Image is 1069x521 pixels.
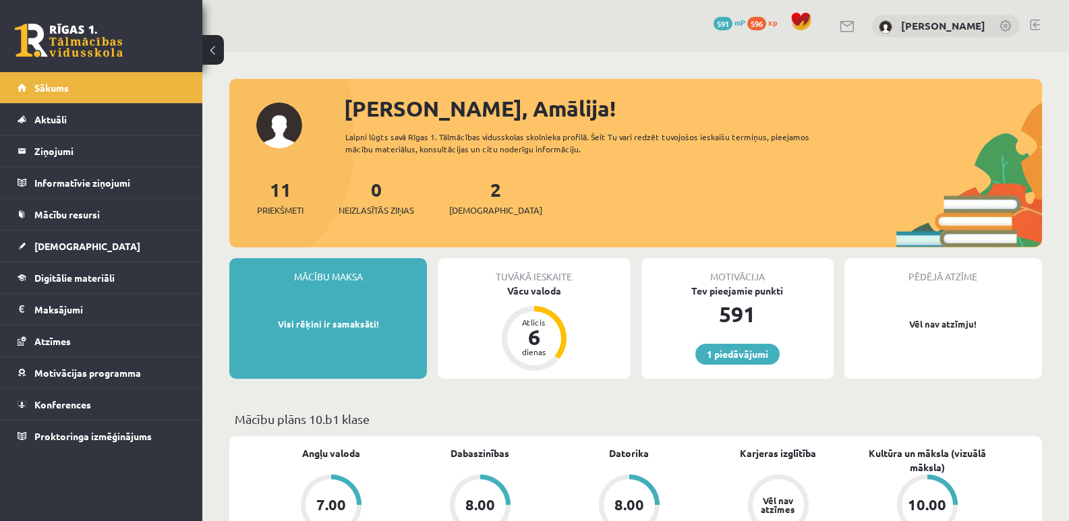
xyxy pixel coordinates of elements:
span: [DEMOGRAPHIC_DATA] [34,240,140,252]
a: Atzīmes [18,326,185,357]
legend: Informatīvie ziņojumi [34,167,185,198]
a: 2[DEMOGRAPHIC_DATA] [449,177,542,217]
div: Laipni lūgts savā Rīgas 1. Tālmācības vidusskolas skolnieka profilā. Šeit Tu vari redzēt tuvojošo... [345,131,833,155]
div: 8.00 [614,497,644,512]
div: Tev pieejamie punkti [641,284,834,298]
a: Vācu valoda Atlicis 6 dienas [438,284,630,373]
div: Atlicis [514,318,554,326]
a: Dabaszinības [451,446,509,460]
div: 10.00 [908,497,946,512]
a: Digitālie materiāli [18,262,185,293]
div: Tuvākā ieskaite [438,258,630,284]
div: 591 [641,298,834,330]
p: Vēl nav atzīmju! [851,317,1035,331]
span: Atzīmes [34,335,71,347]
span: xp [768,17,777,28]
span: 591 [714,17,732,30]
span: mP [734,17,745,28]
a: Proktoringa izmēģinājums [18,421,185,452]
span: Aktuāli [34,113,67,125]
a: [DEMOGRAPHIC_DATA] [18,231,185,262]
a: Motivācijas programma [18,357,185,388]
a: Maksājumi [18,294,185,325]
a: Rīgas 1. Tālmācības vidusskola [15,24,123,57]
a: Ziņojumi [18,135,185,166]
a: 591 mP [714,17,745,28]
div: dienas [514,348,554,356]
a: Datorika [609,446,649,460]
p: Visi rēķini ir samaksāti! [236,317,420,331]
span: [DEMOGRAPHIC_DATA] [449,204,542,217]
div: [PERSON_NAME], Amālija! [344,92,1042,125]
a: [PERSON_NAME] [901,19,985,32]
a: Aktuāli [18,104,185,135]
a: Konferences [18,389,185,420]
a: 0Neizlasītās ziņas [339,177,414,217]
div: 6 [514,326,554,348]
span: Mācību resursi [34,208,100,220]
legend: Ziņojumi [34,135,185,166]
a: Kultūra un māksla (vizuālā māksla) [853,446,1002,474]
p: Mācību plāns 10.b1 klase [235,410,1037,428]
div: Pēdējā atzīme [844,258,1042,284]
div: Mācību maksa [229,258,427,284]
div: Vācu valoda [438,284,630,298]
span: Proktoringa izmēģinājums [34,430,152,442]
a: Sākums [18,72,185,103]
a: 11Priekšmeti [257,177,304,217]
a: Angļu valoda [302,446,360,460]
span: Konferences [34,398,91,410]
div: Vēl nav atzīmes [759,496,797,514]
img: Amālija Gabrene [879,20,892,34]
span: Priekšmeti [257,204,304,217]
div: Motivācija [641,258,834,284]
span: Motivācijas programma [34,367,141,379]
div: 7.00 [316,497,346,512]
span: 596 [747,17,766,30]
div: 8.00 [465,497,495,512]
span: Neizlasītās ziņas [339,204,414,217]
span: Digitālie materiāli [34,272,115,284]
a: Mācību resursi [18,199,185,230]
a: 596 xp [747,17,784,28]
a: Karjeras izglītība [740,446,816,460]
span: Sākums [34,82,69,94]
a: 1 piedāvājumi [695,344,780,365]
legend: Maksājumi [34,294,185,325]
a: Informatīvie ziņojumi [18,167,185,198]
